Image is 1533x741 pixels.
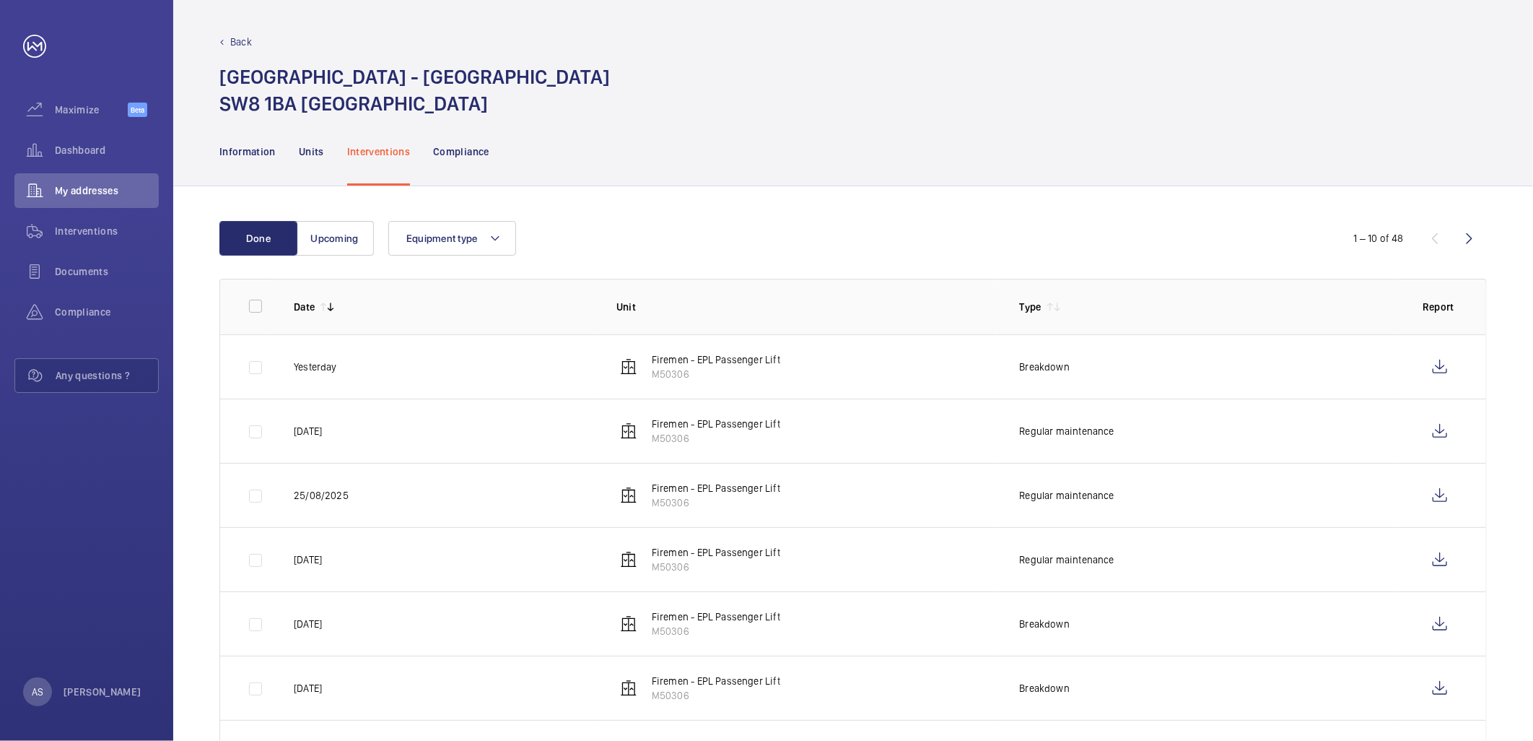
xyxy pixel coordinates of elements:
p: Firemen - EPL Passenger Lift [652,674,780,688]
img: elevator.svg [620,358,637,376]
p: Breakdown [1019,360,1070,374]
p: Firemen - EPL Passenger Lift [652,610,780,624]
p: Regular maintenance [1019,488,1114,503]
p: M50306 [652,367,780,381]
p: M50306 [652,688,780,703]
p: [DATE] [294,424,322,438]
p: Firemen - EPL Passenger Lift [652,481,780,495]
p: [DATE] [294,617,322,631]
img: elevator.svg [620,422,637,440]
p: M50306 [652,560,780,574]
p: [PERSON_NAME] [64,685,141,699]
span: Beta [128,103,147,117]
span: My addresses [55,183,159,198]
p: 25/08/2025 [294,488,349,503]
p: Unit [616,300,997,314]
p: Firemen - EPL Passenger Lift [652,352,780,367]
p: Firemen - EPL Passenger Lift [652,417,780,431]
img: elevator.svg [620,615,637,633]
p: Information [219,144,276,159]
p: Breakdown [1019,681,1070,695]
p: AS [32,685,43,699]
p: M50306 [652,495,780,510]
div: 1 – 10 of 48 [1354,231,1404,246]
p: Units [299,144,324,159]
p: Regular maintenance [1019,424,1114,438]
span: Interventions [55,224,159,238]
p: Compliance [433,144,489,159]
span: Dashboard [55,143,159,157]
p: Regular maintenance [1019,552,1114,567]
p: Back [230,35,252,49]
p: Interventions [347,144,411,159]
h1: [GEOGRAPHIC_DATA] - [GEOGRAPHIC_DATA] SW8 1BA [GEOGRAPHIC_DATA] [219,64,610,117]
span: Equipment type [406,233,478,244]
span: Documents [55,264,159,279]
img: elevator.svg [620,487,637,504]
p: M50306 [652,431,780,446]
button: Done [219,221,297,256]
span: Maximize [55,103,128,117]
p: Report [1423,300,1457,314]
button: Equipment type [388,221,516,256]
button: Upcoming [296,221,374,256]
p: Firemen - EPL Passenger Lift [652,545,780,560]
p: Yesterday [294,360,337,374]
p: Breakdown [1019,617,1070,631]
p: [DATE] [294,681,322,695]
img: elevator.svg [620,551,637,568]
span: Compliance [55,305,159,319]
p: M50306 [652,624,780,638]
img: elevator.svg [620,680,637,697]
p: [DATE] [294,552,322,567]
span: Any questions ? [56,368,158,383]
p: Date [294,300,315,314]
p: Type [1019,300,1041,314]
